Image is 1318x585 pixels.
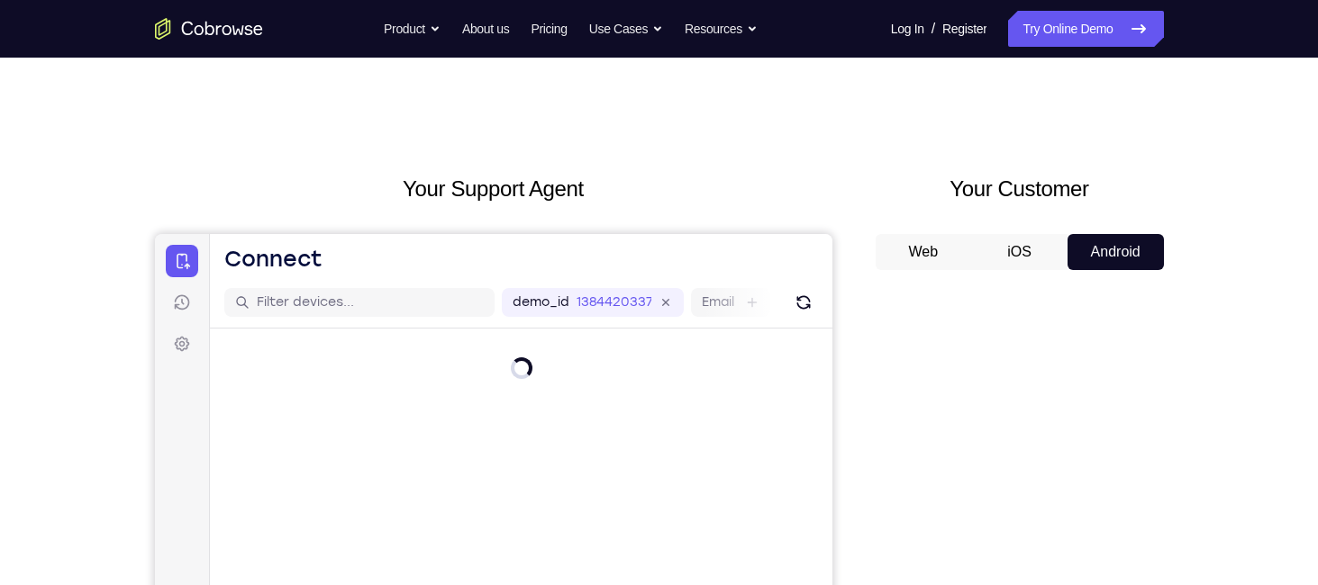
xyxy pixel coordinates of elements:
[971,234,1068,270] button: iOS
[876,234,972,270] button: Web
[932,18,935,40] span: /
[891,11,924,47] a: Log In
[1068,234,1164,270] button: Android
[942,11,986,47] a: Register
[155,173,832,205] h2: Your Support Agent
[685,11,758,47] button: Resources
[155,18,263,40] a: Go to the home page
[531,11,567,47] a: Pricing
[876,173,1164,205] h2: Your Customer
[384,11,441,47] button: Product
[1008,11,1163,47] a: Try Online Demo
[462,11,509,47] a: About us
[312,542,421,578] button: 6-digit code
[589,11,663,47] button: Use Cases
